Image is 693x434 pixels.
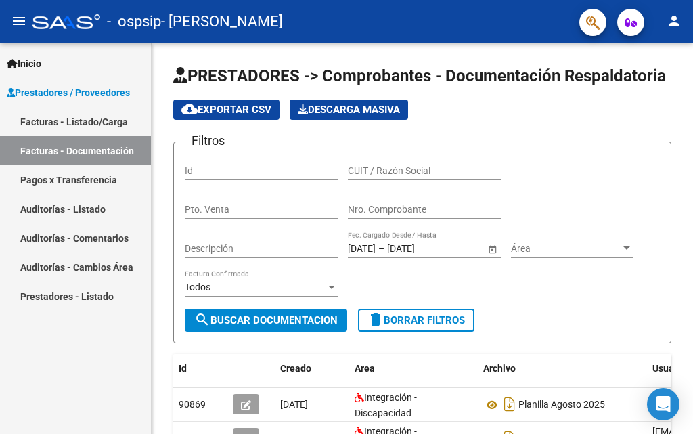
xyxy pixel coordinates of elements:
span: Usuario [652,363,686,374]
span: PRESTADORES -> Comprobantes - Documentación Respaldatoria [173,66,666,85]
span: Descarga Masiva [298,104,400,116]
app-download-masive: Descarga masiva de comprobantes (adjuntos) [290,100,408,120]
mat-icon: cloud_download [181,101,198,117]
i: Descargar documento [501,393,518,415]
span: 90869 [179,399,206,410]
button: Open calendar [485,242,499,256]
datatable-header-cell: Archivo [478,354,647,383]
div: Open Intercom Messenger [647,388,679,420]
span: Id [179,363,187,374]
span: Planilla Agosto 2025 [518,399,605,410]
button: Buscar Documentacion [185,309,347,332]
datatable-header-cell: Creado [275,354,349,383]
mat-icon: delete [367,311,384,328]
span: Exportar CSV [181,104,271,116]
button: Borrar Filtros [358,309,474,332]
input: Fecha fin [387,243,453,255]
span: Borrar Filtros [367,314,465,326]
span: - [PERSON_NAME] [161,7,283,37]
span: Integración - Discapacidad [355,392,417,418]
mat-icon: menu [11,13,27,29]
span: – [378,243,384,255]
datatable-header-cell: Area [349,354,478,383]
datatable-header-cell: Id [173,354,227,383]
span: Buscar Documentacion [194,314,338,326]
span: - ospsip [107,7,161,37]
button: Descarga Masiva [290,100,408,120]
h3: Filtros [185,131,231,150]
mat-icon: person [666,13,682,29]
span: Prestadores / Proveedores [7,85,130,100]
span: Área [511,243,621,255]
span: [DATE] [280,399,308,410]
span: Area [355,363,375,374]
mat-icon: search [194,311,210,328]
span: Creado [280,363,311,374]
button: Exportar CSV [173,100,280,120]
span: Inicio [7,56,41,71]
span: Archivo [483,363,516,374]
input: Fecha inicio [348,243,376,255]
span: Todos [185,282,210,292]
